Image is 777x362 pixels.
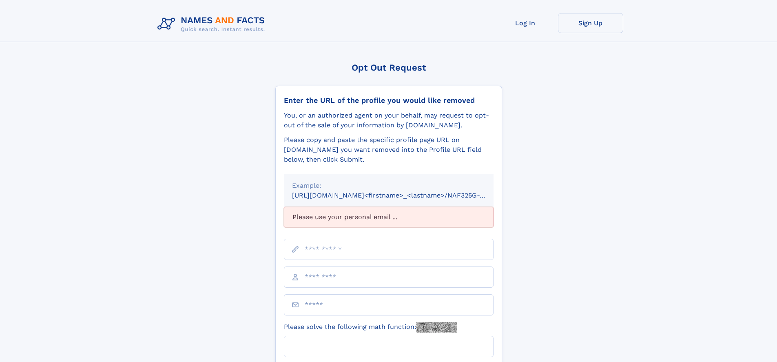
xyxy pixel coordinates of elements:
div: You, or an authorized agent on your behalf, may request to opt-out of the sale of your informatio... [284,111,494,130]
a: Sign Up [558,13,623,33]
div: Opt Out Request [275,62,502,73]
img: Logo Names and Facts [154,13,272,35]
small: [URL][DOMAIN_NAME]<firstname>_<lastname>/NAF325G-xxxxxxxx [292,191,509,199]
div: Example: [292,181,485,191]
label: Please solve the following math function: [284,322,457,333]
div: Please copy and paste the specific profile page URL on [DOMAIN_NAME] you want removed into the Pr... [284,135,494,164]
div: Enter the URL of the profile you would like removed [284,96,494,105]
div: Please use your personal email ... [284,207,494,227]
a: Log In [493,13,558,33]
